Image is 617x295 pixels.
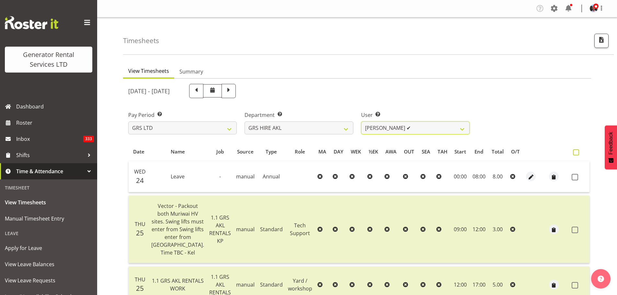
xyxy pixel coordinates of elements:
span: manual [236,226,255,233]
span: O/T [511,148,520,155]
label: Pay Period [128,111,237,119]
a: View Leave Requests [2,272,96,289]
td: 3.00 [488,196,508,263]
label: User [361,111,470,119]
span: Dashboard [16,102,94,111]
td: 8.00 [488,161,508,192]
span: DAY [334,148,343,155]
span: Tech Support [290,222,310,237]
div: Generator Rental Services LTD [11,50,86,69]
img: Rosterit website logo [5,16,58,29]
span: Date [133,148,144,155]
span: Yard / workshop [288,277,312,292]
span: MA [318,148,326,155]
span: manual [236,173,255,180]
span: 25 [136,228,144,237]
span: SEA [422,148,430,155]
span: - [219,173,221,180]
td: 09:00 [451,196,470,263]
span: View Leave Balances [5,259,92,269]
span: Thu [135,276,145,283]
button: Export CSV [594,34,609,48]
span: Name [171,148,185,155]
a: View Timesheets [2,194,96,210]
span: Source [237,148,254,155]
td: 08:00 [470,161,488,192]
span: ½EK [369,148,378,155]
span: Start [454,148,466,155]
a: Manual Timesheet Entry [2,210,96,227]
span: Time & Attendance [16,166,84,176]
span: TAH [438,148,447,155]
span: Thu [135,221,145,228]
span: Roster [16,118,94,128]
span: WEK [351,148,361,155]
span: Inbox [16,134,83,144]
span: 1.1 GRS AKL RENTALS KP [209,214,231,244]
div: Leave [2,227,96,240]
span: Wed [134,168,146,175]
span: 24 [136,176,144,185]
span: manual [236,281,255,288]
td: 00:00 [451,161,470,192]
img: jacques-engelbrecht1e891c9ce5a0e1434353ba6e107c632d.png [590,5,598,12]
a: Apply for Leave [2,240,96,256]
td: 12:00 [470,196,488,263]
span: Total [492,148,504,155]
span: Manual Timesheet Entry [5,214,92,223]
span: Job [216,148,224,155]
span: View Timesheets [128,67,169,75]
td: Standard [257,196,285,263]
span: Leave [171,173,185,180]
span: Vector - Packout both Muriwai HV sites. Swing lifts must enter from Swing lifts enter from [GEOGR... [151,202,204,256]
span: View Timesheets [5,198,92,207]
div: Timesheet [2,181,96,194]
span: End [474,148,483,155]
span: 1.1 GRS AKL RENTALS WORK [152,277,204,292]
td: Annual [257,161,285,192]
button: Feedback - Show survey [605,125,617,169]
span: Shifts [16,150,84,160]
span: Summary [179,68,203,75]
span: 25 [136,284,144,293]
span: View Leave Requests [5,276,92,285]
a: View Leave Balances [2,256,96,272]
span: Apply for Leave [5,243,92,253]
label: Department [245,111,353,119]
h5: [DATE] - [DATE] [128,87,170,95]
span: Role [295,148,305,155]
img: help-xxl-2.png [598,276,604,282]
span: OUT [404,148,414,155]
span: 333 [83,136,94,142]
span: Feedback [608,132,614,154]
h4: Timesheets [123,37,159,44]
span: Type [266,148,277,155]
span: AWA [385,148,396,155]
